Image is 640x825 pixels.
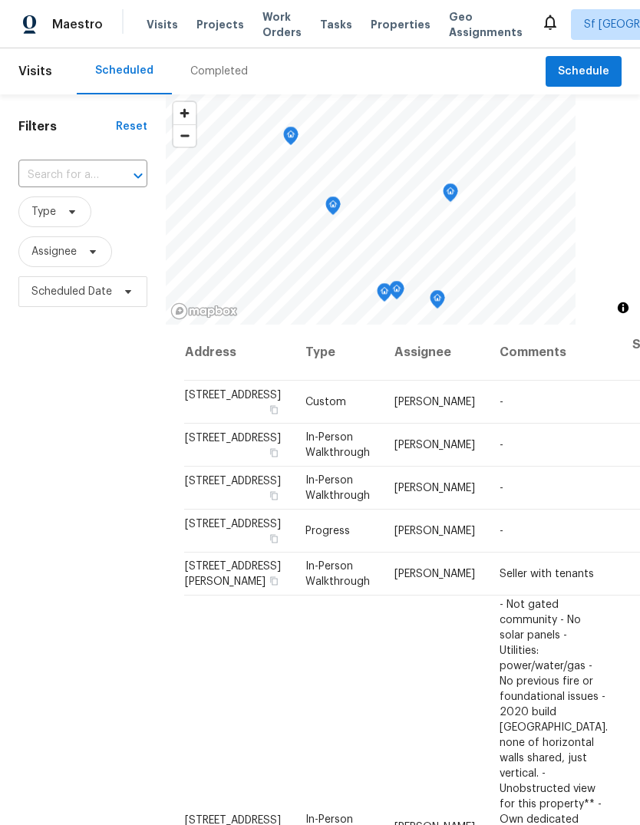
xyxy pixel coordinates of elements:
[394,440,475,450] span: [PERSON_NAME]
[18,119,116,134] h1: Filters
[394,483,475,493] span: [PERSON_NAME]
[443,183,458,207] div: Map marker
[185,814,281,825] span: [STREET_ADDRESS]
[262,9,302,40] span: Work Orders
[382,325,487,381] th: Assignee
[173,125,196,147] span: Zoom out
[31,204,56,219] span: Type
[267,446,281,460] button: Copy Address
[267,403,281,417] button: Copy Address
[371,17,431,32] span: Properties
[196,17,244,32] span: Projects
[170,302,238,320] a: Mapbox homepage
[377,283,392,307] div: Map marker
[267,489,281,503] button: Copy Address
[127,165,149,186] button: Open
[305,561,370,587] span: In-Person Walkthrough
[166,94,576,325] canvas: Map
[305,526,350,536] span: Progress
[147,17,178,32] span: Visits
[394,569,475,579] span: [PERSON_NAME]
[546,56,622,87] button: Schedule
[449,9,523,40] span: Geo Assignments
[619,299,628,316] span: Toggle attribution
[305,475,370,501] span: In-Person Walkthrough
[52,17,103,32] span: Maestro
[185,561,281,587] span: [STREET_ADDRESS][PERSON_NAME]
[614,299,632,317] button: Toggle attribution
[430,290,445,314] div: Map marker
[283,127,299,150] div: Map marker
[500,526,503,536] span: -
[487,325,620,381] th: Comments
[500,483,503,493] span: -
[31,244,77,259] span: Assignee
[267,532,281,546] button: Copy Address
[185,433,281,444] span: [STREET_ADDRESS]
[500,569,594,579] span: Seller with tenants
[293,325,382,381] th: Type
[18,54,52,88] span: Visits
[173,102,196,124] button: Zoom in
[95,63,153,78] div: Scheduled
[389,281,404,305] div: Map marker
[116,119,147,134] div: Reset
[185,390,281,401] span: [STREET_ADDRESS]
[500,440,503,450] span: -
[31,284,112,299] span: Scheduled Date
[305,432,370,458] span: In-Person Walkthrough
[173,124,196,147] button: Zoom out
[325,196,341,220] div: Map marker
[558,62,609,81] span: Schedule
[185,476,281,487] span: [STREET_ADDRESS]
[267,574,281,588] button: Copy Address
[18,163,104,187] input: Search for an address...
[394,397,475,408] span: [PERSON_NAME]
[305,397,346,408] span: Custom
[184,325,293,381] th: Address
[185,519,281,530] span: [STREET_ADDRESS]
[320,19,352,30] span: Tasks
[500,397,503,408] span: -
[190,64,248,79] div: Completed
[394,526,475,536] span: [PERSON_NAME]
